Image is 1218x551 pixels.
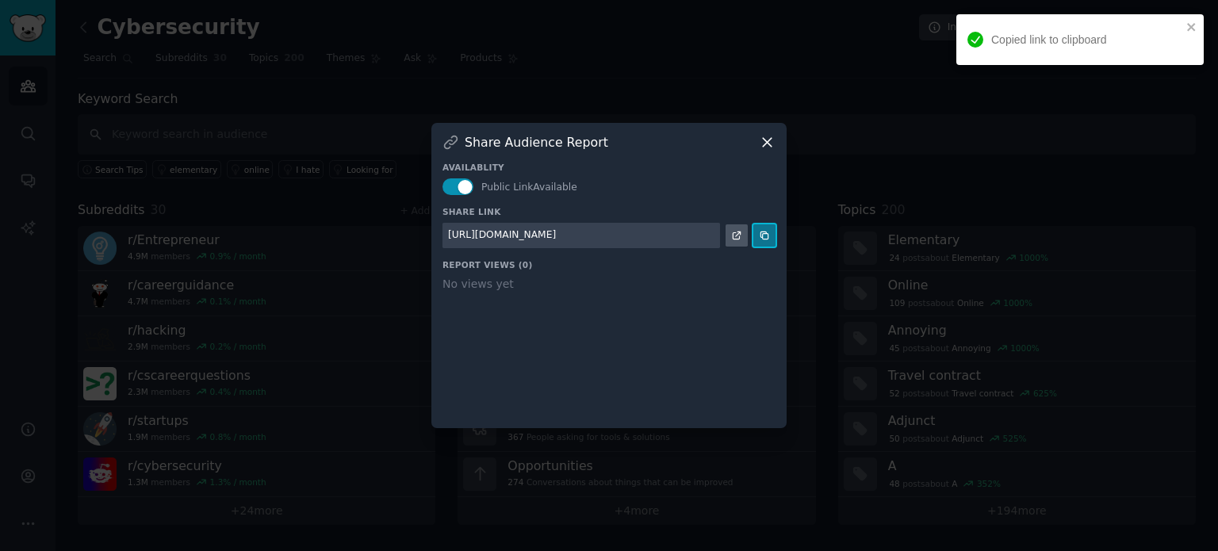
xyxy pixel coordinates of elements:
div: Copied link to clipboard [991,32,1182,48]
div: [URL][DOMAIN_NAME] [448,228,556,243]
div: No views yet [442,276,776,293]
h3: Share Audience Report [465,134,608,151]
h3: Share Link [442,206,776,217]
h3: Report Views ( 0 ) [442,259,776,270]
button: close [1186,21,1197,33]
h3: Availablity [442,162,776,173]
span: Public Link Available [481,182,577,193]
